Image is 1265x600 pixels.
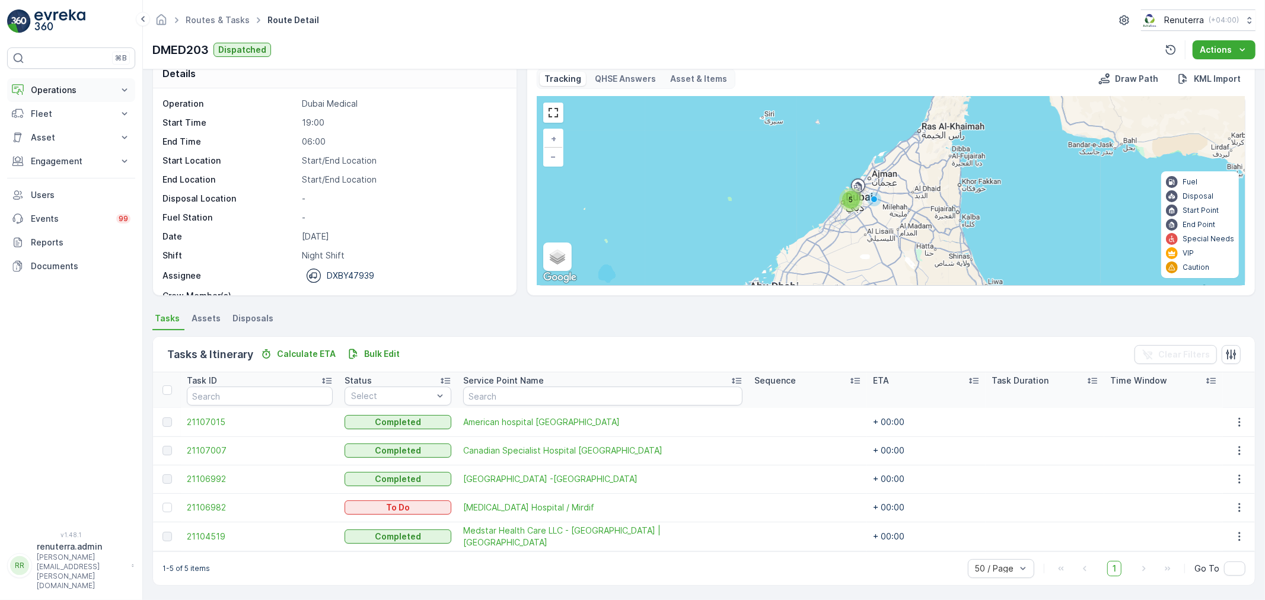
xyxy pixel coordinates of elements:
[187,445,333,457] a: 21107007
[162,98,297,110] p: Operation
[162,250,297,261] p: Shift
[162,417,172,427] div: Toggle Row Selected
[7,78,135,102] button: Operations
[1183,220,1215,229] p: End Point
[187,416,333,428] a: 21107015
[7,183,135,207] a: Users
[463,416,743,428] a: American hospital Nad al Sheba
[463,502,743,513] span: [MEDICAL_DATA] Hospital / Mirdif
[351,390,433,402] p: Select
[302,212,504,224] p: -
[37,541,126,553] p: renuterra.admin
[167,346,253,363] p: Tasks & Itinerary
[544,244,571,270] a: Layers
[1183,177,1197,187] p: Fuel
[345,375,372,387] p: Status
[1110,375,1167,387] p: Time Window
[10,556,29,575] div: RR
[867,493,986,522] td: + 00:00
[162,564,210,573] p: 1-5 of 5 items
[327,270,374,282] p: DXBY47939
[849,195,853,204] span: 5
[187,531,333,542] a: 21104519
[162,231,297,242] p: Date
[1193,40,1256,59] button: Actions
[256,347,340,361] button: Calculate ETA
[463,387,743,406] input: Search
[345,443,451,458] button: Completed
[1164,14,1204,26] p: Renuterra
[867,465,986,493] td: + 00:00
[302,98,504,110] p: Dubai Medical
[187,502,333,513] a: 21106982
[550,151,556,161] span: −
[7,207,135,231] a: Events99
[463,473,743,485] a: American Hospital -Oud Mehta
[31,213,109,225] p: Events
[7,102,135,126] button: Fleet
[386,502,410,513] p: To Do
[595,73,657,85] p: QHSE Answers
[867,408,986,436] td: + 00:00
[551,133,556,143] span: +
[31,132,111,143] p: Asset
[187,473,333,485] a: 21106992
[1183,192,1213,201] p: Disposal
[463,525,743,548] span: Medstar Health Care LLC - [GEOGRAPHIC_DATA] | [GEOGRAPHIC_DATA]
[7,531,135,538] span: v 1.48.1
[7,254,135,278] a: Documents
[463,502,743,513] a: HMS Hospital / Mirdif
[345,500,451,515] button: To Do
[463,445,743,457] span: Canadian Specialist Hospital [GEOGRAPHIC_DATA]
[115,53,127,63] p: ⌘B
[31,189,130,201] p: Users
[302,174,504,186] p: Start/End Location
[187,375,217,387] p: Task ID
[31,84,111,96] p: Operations
[302,231,504,242] p: [DATE]
[1200,44,1232,56] p: Actions
[375,416,421,428] p: Completed
[1115,73,1158,85] p: Draw Path
[162,532,172,541] div: Toggle Row Selected
[162,174,297,186] p: End Location
[540,270,579,285] a: Open this area in Google Maps (opens a new window)
[1141,9,1256,31] button: Renuterra(+04:00)
[345,529,451,544] button: Completed
[1135,345,1217,364] button: Clear Filters
[463,416,743,428] span: American hospital [GEOGRAPHIC_DATA]
[31,237,130,248] p: Reports
[1094,72,1163,86] button: Draw Path
[867,522,986,551] td: + 00:00
[31,155,111,167] p: Engagement
[265,14,321,26] span: Route Detail
[544,148,562,165] a: Zoom Out
[7,231,135,254] a: Reports
[162,503,172,512] div: Toggle Row Selected
[867,436,986,465] td: + 00:00
[162,270,201,282] p: Assignee
[186,15,250,25] a: Routes & Tasks
[218,44,266,56] p: Dispatched
[162,290,297,302] p: Crew Member(s)
[119,214,128,224] p: 99
[1194,73,1241,85] p: KML Import
[277,348,336,360] p: Calculate ETA
[31,260,130,272] p: Documents
[1172,72,1245,86] button: KML Import
[839,188,863,212] div: 5
[873,375,889,387] p: ETA
[155,18,168,28] a: Homepage
[162,136,297,148] p: End Time
[37,553,126,591] p: [PERSON_NAME][EMAIL_ADDRESS][PERSON_NAME][DOMAIN_NAME]
[162,117,297,129] p: Start Time
[162,66,196,81] p: Details
[162,446,172,455] div: Toggle Row Selected
[214,43,271,57] button: Dispatched
[1183,263,1209,272] p: Caution
[537,97,1245,285] div: 0
[1194,563,1219,575] span: Go To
